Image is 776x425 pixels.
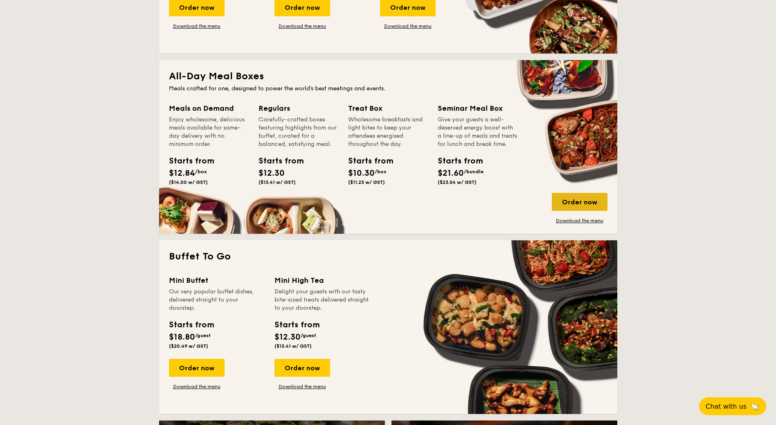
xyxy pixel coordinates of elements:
div: Carefully-crafted boxes featuring highlights from our buffet, curated for a balanced, satisfying ... [259,116,338,148]
span: /box [195,169,207,174]
div: Starts from [438,155,475,167]
div: Seminar Meal Box [438,103,517,114]
a: Download the menu [274,23,330,29]
a: Download the menu [274,383,330,390]
div: Starts from [348,155,385,167]
span: /box [375,169,387,174]
span: Chat with us [706,403,747,410]
div: Mini Buffet [169,275,265,286]
span: 🦙 [750,402,760,411]
span: ($23.54 w/ GST) [438,179,477,185]
span: ($14.00 w/ GST) [169,179,208,185]
div: Give your guests a well-deserved energy boost with a line-up of meals and treats for lunch and br... [438,116,517,148]
span: ($20.49 w/ GST) [169,343,208,349]
span: $18.80 [169,332,195,342]
span: /bundle [464,169,484,174]
span: ($11.23 w/ GST) [348,179,385,185]
a: Download the menu [380,23,436,29]
div: Our very popular buffet dishes, delivered straight to your doorstep. [169,288,265,312]
div: Starts from [259,155,295,167]
button: Chat with us🦙 [699,397,766,415]
div: Order now [552,193,607,211]
div: Starts from [169,155,206,167]
div: Meals on Demand [169,103,249,114]
div: Wholesome breakfasts and light bites to keep your attendees energised throughout the day. [348,116,428,148]
span: $12.84 [169,168,195,178]
div: Treat Box [348,103,428,114]
div: Order now [274,359,330,377]
a: Download the menu [552,217,607,224]
a: Download the menu [169,23,225,29]
span: /guest [195,333,211,338]
span: ($13.41 w/ GST) [259,179,296,185]
h2: Buffet To Go [169,250,607,263]
div: Order now [169,359,225,377]
div: Meals crafted for one, designed to power the world's best meetings and events. [169,85,607,93]
span: $12.30 [259,168,285,178]
div: Delight your guests with our tasty bite-sized treats delivered straight to your doorstep. [274,288,370,312]
a: Download the menu [169,383,225,390]
div: Starts from [169,319,214,331]
div: Enjoy wholesome, delicious meals available for same-day delivery with no minimum order. [169,116,249,148]
span: $10.30 [348,168,375,178]
div: Starts from [274,319,319,331]
div: Mini High Tea [274,275,370,286]
span: $21.60 [438,168,464,178]
span: ($13.41 w/ GST) [274,343,312,349]
span: /guest [301,333,316,338]
div: Regulars [259,103,338,114]
span: $12.30 [274,332,301,342]
h2: All-Day Meal Boxes [169,70,607,83]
